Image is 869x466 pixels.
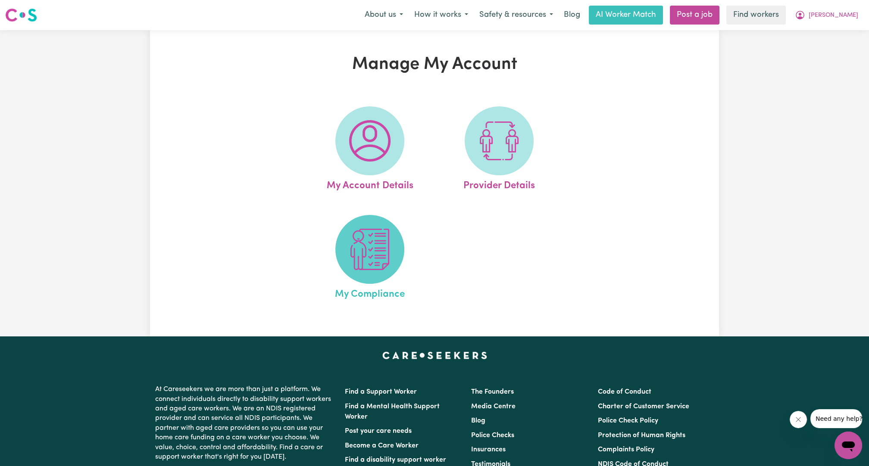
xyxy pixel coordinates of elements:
iframe: Message from company [810,409,862,428]
button: About us [359,6,409,24]
img: Careseekers logo [5,7,37,23]
button: How it works [409,6,474,24]
a: Careseekers logo [5,5,37,25]
a: Blog [559,6,585,25]
button: Safety & resources [474,6,559,24]
a: Police Checks [471,432,514,439]
a: Find a disability support worker [345,457,446,463]
a: Careseekers home page [382,352,487,359]
a: Complaints Policy [598,446,654,453]
a: Post your care needs [345,428,412,435]
button: My Account [789,6,864,24]
a: Charter of Customer Service [598,403,689,410]
a: Find a Mental Health Support Worker [345,403,440,420]
iframe: Close message [790,411,807,428]
a: Provider Details [437,106,561,193]
a: Find a Support Worker [345,388,417,395]
span: My Compliance [335,284,405,302]
a: Insurances [471,446,506,453]
a: Media Centre [471,403,516,410]
a: Police Check Policy [598,417,658,424]
a: Become a Care Worker [345,442,419,449]
a: Blog [471,417,485,424]
a: Find workers [726,6,786,25]
h1: Manage My Account [250,54,619,75]
a: The Founders [471,388,514,395]
a: Protection of Human Rights [598,432,685,439]
iframe: Button to launch messaging window [835,432,862,459]
span: Provider Details [463,175,535,193]
a: My Account Details [308,106,432,193]
a: Post a job [670,6,719,25]
span: My Account Details [326,175,413,193]
span: [PERSON_NAME] [809,11,858,20]
a: My Compliance [308,215,432,302]
a: AI Worker Match [589,6,663,25]
span: Need any help? [5,6,52,13]
p: At Careseekers we are more than just a platform. We connect individuals directly to disability su... [155,381,334,465]
a: Code of Conduct [598,388,651,395]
